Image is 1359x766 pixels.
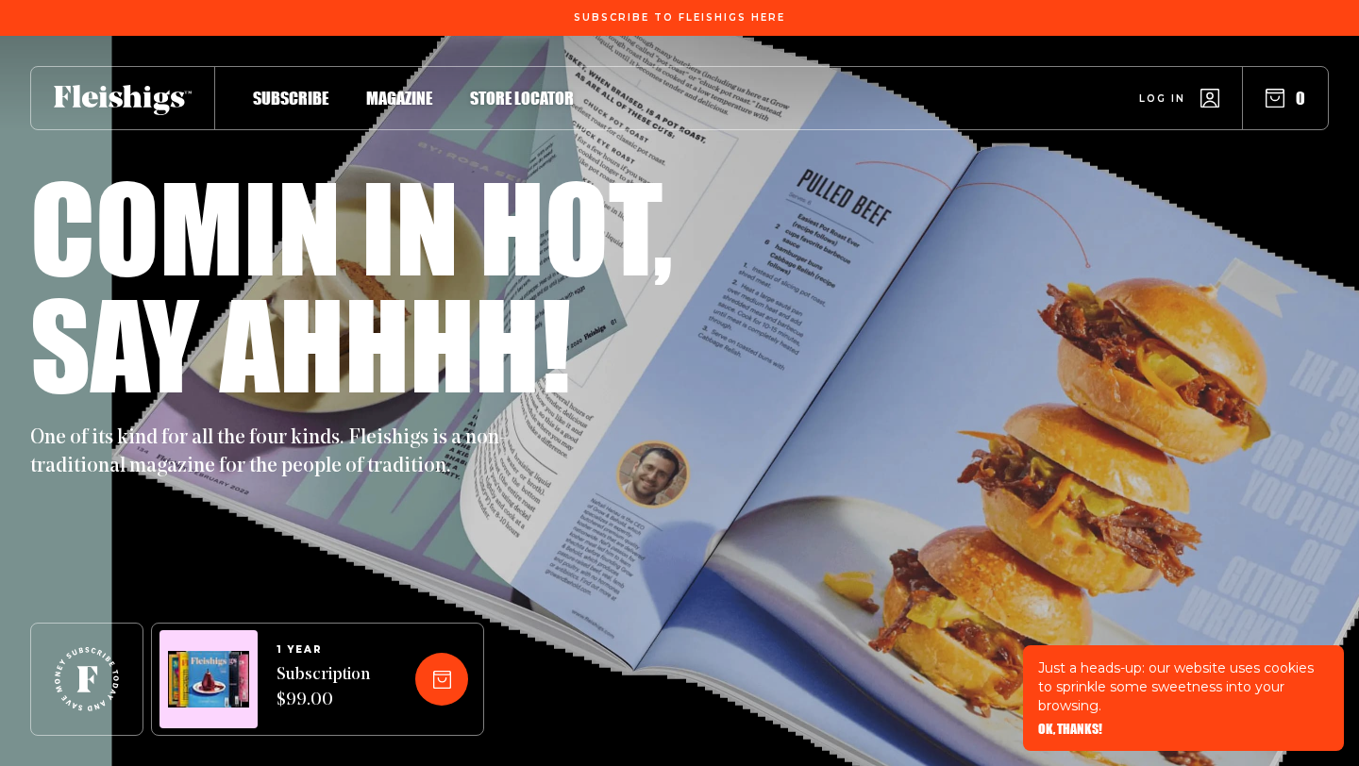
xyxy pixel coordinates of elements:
a: Subscribe To Fleishigs Here [570,12,789,22]
span: Subscribe To Fleishigs Here [574,12,785,24]
span: Magazine [366,88,432,108]
a: Store locator [470,85,574,110]
img: Magazines image [168,651,249,708]
span: Store locator [470,88,574,108]
span: 1 YEAR [277,644,370,656]
a: 1 YEARSubscription $99.00 [277,644,370,714]
span: Subscribe [253,88,328,108]
h1: Comin in hot, [30,168,673,285]
button: 0 [1266,88,1305,108]
a: Subscribe [253,85,328,110]
h1: Say ahhhh! [30,285,571,402]
a: Log in [1139,89,1219,108]
span: Subscription $99.00 [277,663,370,714]
p: One of its kind for all the four kinds. Fleishigs is a non-traditional magazine for the people of... [30,425,521,481]
a: Magazine [366,85,432,110]
p: Just a heads-up: our website uses cookies to sprinkle some sweetness into your browsing. [1038,658,1329,715]
span: Log in [1139,92,1185,106]
button: OK, THANKS! [1038,723,1102,736]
